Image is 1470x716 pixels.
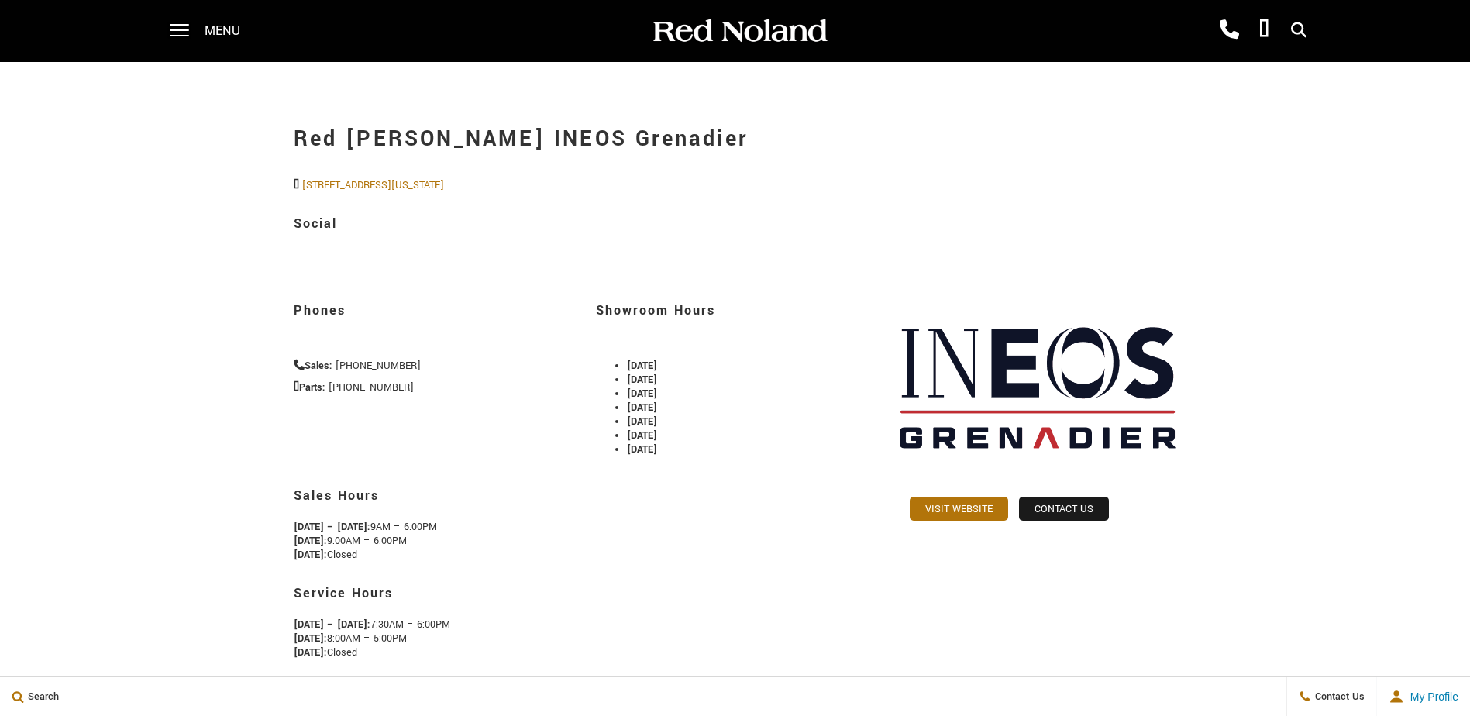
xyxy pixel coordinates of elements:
[627,387,657,401] strong: [DATE]
[627,373,657,387] strong: [DATE]
[1377,677,1470,716] button: Open user profile menu
[627,401,657,415] strong: [DATE]
[294,577,875,610] h3: Service Hours
[302,178,444,192] a: [STREET_ADDRESS][US_STATE]
[627,359,657,373] strong: [DATE]
[294,294,573,327] h3: Phones
[24,690,59,704] span: Search
[329,380,414,394] span: [PHONE_NUMBER]
[627,429,657,442] strong: [DATE]
[294,108,1177,170] h1: Red [PERSON_NAME] INEOS Grenadier
[294,675,875,707] h3: Parts Hours
[627,415,657,429] strong: [DATE]
[294,520,875,562] p: 9AM – 6:00PM 9:00AM – 6:00PM Closed
[1019,497,1109,521] a: Contact Us
[294,520,370,534] strong: [DATE] – [DATE]:
[627,442,657,456] strong: [DATE]
[596,294,875,327] h3: Showroom Hours
[1311,690,1365,704] span: Contact Us
[650,18,828,45] img: Red Noland Auto Group
[294,380,325,394] strong: Parts:
[294,632,327,645] strong: [DATE]:
[294,618,370,632] strong: [DATE] – [DATE]:
[294,618,875,659] p: 7:30AM – 6:00PM 8:00AM – 5:00PM Closed
[1404,690,1458,703] span: My Profile
[294,359,332,373] strong: Sales:
[294,480,875,512] h3: Sales Hours
[294,645,327,659] strong: [DATE]:
[294,534,327,548] strong: [DATE]:
[294,548,327,562] strong: [DATE]:
[910,497,1008,521] a: Visit Website
[336,359,421,373] span: [PHONE_NUMBER]
[898,279,1177,497] img: Red Noland INEOS Grenadier
[294,208,1177,240] h3: Social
